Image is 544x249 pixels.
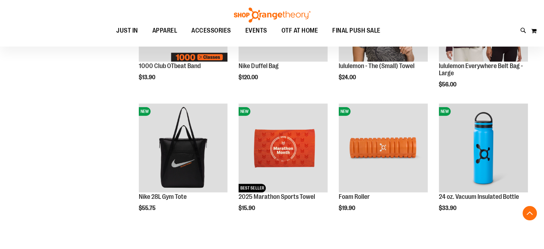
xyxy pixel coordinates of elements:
span: $33.90 [439,205,457,211]
a: 24 oz. Vacuum Insulated Bottle [439,193,519,200]
span: ACCESSORIES [191,23,231,39]
a: 1000 Club OTbeat Band [139,62,201,70]
span: $120.00 [239,74,259,81]
img: 24 oz. Vacuum Insulated Bottle [439,104,528,193]
span: $55.75 [139,205,157,211]
span: NEW [139,107,151,116]
a: 2025 Marathon Sports TowelNEWBEST SELLER [239,104,328,194]
a: EVENTS [238,23,274,39]
img: Shop Orangetheory [233,8,312,23]
span: BEST SELLER [239,184,266,192]
span: $24.00 [339,74,357,81]
div: product [235,100,331,230]
div: product [435,100,531,230]
div: product [335,100,431,230]
span: $19.90 [339,205,356,211]
span: NEW [339,107,351,116]
a: Foam Roller [339,193,370,200]
a: FINAL PUSH SALE [325,23,388,39]
a: OTF AT HOME [274,23,325,39]
div: product [135,100,231,230]
img: Nike 28L Gym Tote [139,104,228,193]
span: NEW [439,107,451,116]
img: 2025 Marathon Sports Towel [239,104,328,193]
a: JUST IN [109,23,145,39]
span: $15.90 [239,205,256,211]
span: $56.00 [439,81,457,88]
button: Back To Top [523,206,537,220]
a: Nike 28L Gym ToteNEW [139,104,228,194]
a: Nike 28L Gym Tote [139,193,187,200]
img: Foam Roller [339,104,428,193]
span: FINAL PUSH SALE [332,23,381,39]
a: Nike Duffel Bag [239,62,278,70]
a: APPAREL [145,23,185,39]
a: ACCESSORIES [184,23,238,39]
span: EVENTS [245,23,267,39]
a: 2025 Marathon Sports Towel [239,193,315,200]
span: $13.90 [139,74,156,81]
a: lululemon - The (Small) Towel [339,62,415,70]
span: APPAREL [152,23,177,39]
a: Foam RollerNEW [339,104,428,194]
a: 24 oz. Vacuum Insulated BottleNEW [439,104,528,194]
span: NEW [239,107,250,116]
a: lululemon Everywhere Belt Bag - Large [439,62,523,77]
span: JUST IN [116,23,138,39]
span: OTF AT HOME [281,23,318,39]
